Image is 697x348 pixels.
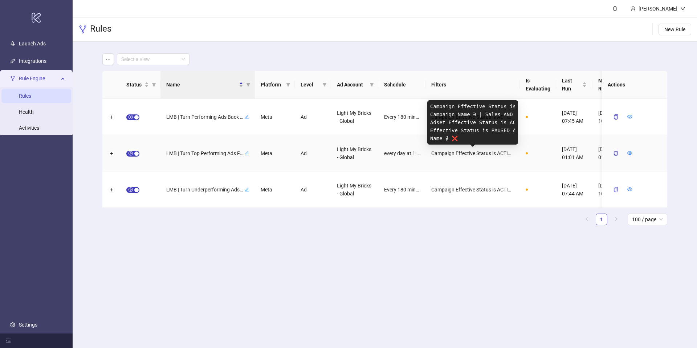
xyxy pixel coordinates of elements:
span: Name [166,81,237,89]
span: edit [245,187,249,192]
li: Next Page [610,214,622,225]
span: Ad Account [337,81,367,89]
span: filter [150,79,158,90]
span: Last Run [562,77,581,93]
div: [DATE] 01:00 AM [592,135,629,171]
span: filter [321,79,328,90]
h3: Rules [90,23,111,36]
button: New Rule [659,24,691,35]
span: filter [152,82,156,87]
span: filter [322,82,327,87]
div: [DATE] 01:01 AM [556,135,592,171]
button: left [581,214,593,225]
span: Platform [261,81,283,89]
a: eye [627,114,632,120]
th: Name [160,71,255,99]
span: LMB | Turn Underperforming Ads Off [166,186,243,194]
span: filter [245,79,252,90]
span: down [680,6,685,11]
a: Activities [19,125,39,131]
div: Light My Bricks - Global [331,99,378,135]
div: LMB | Turn Top Performing Ads From The Last 7 Days Back On (daily at 1am)edit [166,149,249,158]
span: edit [245,151,249,155]
th: Next Run [592,71,629,99]
div: [DATE] 07:45 AM [556,99,592,135]
th: Status [121,71,160,99]
div: [DATE] 07:44 AM [556,171,592,208]
span: filter [286,82,290,87]
span: copy [614,114,619,120]
span: Campaign Effective Status is ACTIVE AND AND Campaign Name ∋ | Sales AND AND Adset Effective Statu... [431,149,514,157]
span: Next Run [598,77,617,93]
a: eye [627,150,632,156]
span: LMB | Turn Performing Ads Back On [166,113,243,121]
th: Actions [602,71,667,99]
span: bell [612,6,617,11]
span: LMB | Turn Top Performing Ads From The Last 7 Days Back On (daily at 1am) [166,149,243,157]
button: copy [608,184,624,195]
a: Rules [19,93,31,99]
div: Ad [295,135,331,171]
span: fork [78,25,87,34]
span: menu-fold [6,338,11,343]
div: Meta [255,171,295,208]
span: filter [285,79,292,90]
button: copy [608,147,624,159]
button: Expand row [109,151,114,157]
a: Health [19,109,34,115]
span: copy [614,151,619,156]
span: filter [368,79,375,90]
th: Is Evaluating [520,71,556,99]
button: Expand row [109,114,114,120]
div: Meta [255,99,295,135]
div: LMB | Turn Performing Ads Back Onedit [166,112,249,122]
span: ellipsis [106,57,111,62]
div: Light My Bricks - Global [331,171,378,208]
span: Every 180 minutes [384,186,420,194]
th: Filters [425,71,520,99]
div: Ad [295,99,331,135]
span: filter [370,82,374,87]
a: Launch Ads [19,41,46,46]
span: every day at 1:00 AM [GEOGRAPHIC_DATA]/[GEOGRAPHIC_DATA] [384,149,420,157]
div: [DATE] 10:44 AM [592,171,629,208]
span: eye [627,150,632,155]
div: Page Size [628,214,667,225]
span: copy [614,187,619,192]
div: Meta [255,135,295,171]
span: left [585,217,589,221]
span: user [631,6,636,11]
div: Light My Bricks - Global [331,135,378,171]
pre: Campaign Effective Status is ACTIVE AND Campaign Name ∋ | Sales AND Adset Effective Status is ACT... [430,102,515,142]
span: Status [126,81,143,89]
span: 100 / page [632,214,663,225]
span: Every 180 minutes [384,113,420,121]
span: eye [627,114,632,119]
div: LMB | Turn Underperforming Ads Offedit [166,185,249,194]
li: Previous Page [581,214,593,225]
th: Last Run [556,71,592,99]
span: New Rule [664,27,685,32]
div: [PERSON_NAME] [636,5,680,13]
a: eye [627,187,632,193]
span: fork [10,76,15,81]
a: 1 [596,214,607,225]
th: Schedule [378,71,425,99]
button: copy [608,111,624,123]
span: filter [246,82,250,87]
a: Settings [19,322,37,328]
li: 1 [596,214,607,225]
a: Integrations [19,58,46,64]
span: right [614,217,618,221]
span: edit [245,115,249,119]
div: Ad [295,171,331,208]
button: right [610,214,622,225]
div: [DATE] 10:44 AM [592,99,629,135]
span: Campaign Effective Status is ACTIVE AND AND Campaign Name ∋ | Sales AND AND Adset Effective Statu... [431,186,514,194]
span: Rule Engine [19,71,59,86]
button: Expand row [109,187,114,193]
span: Level [301,81,319,89]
